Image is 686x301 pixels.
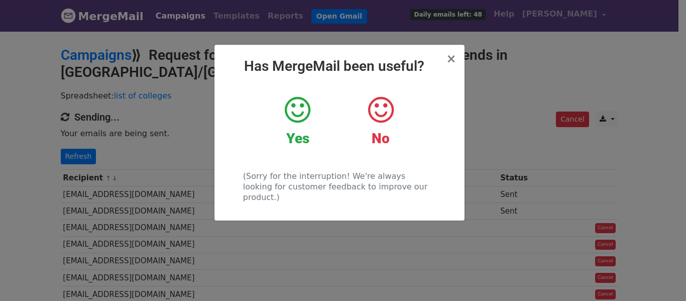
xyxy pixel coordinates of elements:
[636,253,686,301] iframe: Chat Widget
[446,52,456,66] span: ×
[264,95,331,147] a: Yes
[243,171,435,203] p: (Sorry for the interruption! We're always looking for customer feedback to improve our product.)
[372,130,390,147] strong: No
[222,58,456,75] h2: Has MergeMail been useful?
[347,95,414,147] a: No
[286,130,309,147] strong: Yes
[446,53,456,65] button: Close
